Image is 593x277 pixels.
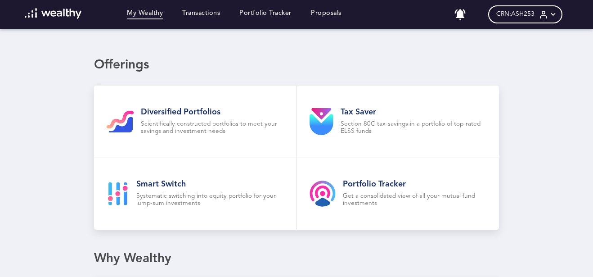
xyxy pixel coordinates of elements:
[136,179,284,189] h2: Smart Switch
[107,182,129,205] img: smart-goal-icon.svg
[341,107,487,117] h2: Tax Saver
[127,9,163,19] a: My Wealthy
[94,158,296,230] a: Smart SwitchSystematic switching into equity portfolio for your lump-sum investments
[107,111,134,132] img: gi-goal-icon.svg
[297,86,499,158] a: Tax SaverSection 80C tax-savings in a portfolio of top-rated ELSS funds
[25,8,82,19] img: wl-logo-white.svg
[239,9,292,19] a: Portfolio Tracker
[94,86,296,158] a: Diversified PortfoliosScientifically constructed portfolios to meet your savings and investment n...
[136,193,284,207] p: Systematic switching into equity portfolio for your lump-sum investments
[94,58,499,73] div: Offerings
[310,181,336,207] img: product-tracker.svg
[141,121,284,135] p: Scientifically constructed portfolios to meet your savings and investment needs
[94,251,499,267] div: Why Wealthy
[341,121,487,135] p: Section 80C tax-savings in a portfolio of top-rated ELSS funds
[297,158,499,230] a: Portfolio TrackerGet a consolidated view of all your mutual fund investments
[310,108,333,135] img: product-tax.svg
[555,236,586,270] iframe: Chat
[182,9,220,19] a: Transactions
[496,10,535,18] span: CRN: ASH253
[343,179,487,189] h2: Portfolio Tracker
[311,9,341,19] a: Proposals
[343,193,487,207] p: Get a consolidated view of all your mutual fund investments
[141,107,284,117] h2: Diversified Portfolios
